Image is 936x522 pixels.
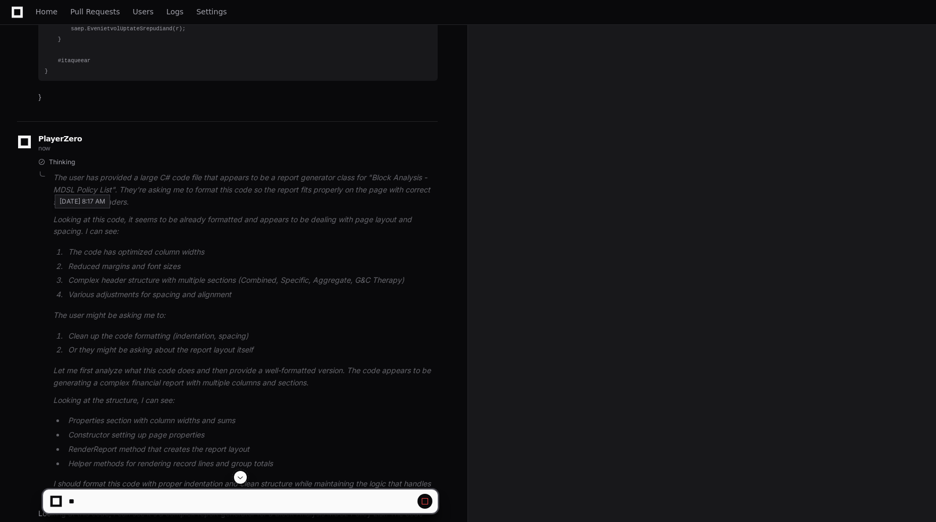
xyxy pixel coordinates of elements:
[65,289,438,301] li: Various adjustments for spacing and alignment
[38,91,438,104] p: }
[38,144,51,152] span: now
[133,9,154,15] span: Users
[65,260,438,273] li: Reduced margins and font sizes
[70,9,120,15] span: Pull Requests
[65,443,438,456] li: RenderReport method that creates the report layout
[53,309,438,322] p: The user might be asking me to:
[55,195,110,208] div: [DATE] 8:17 AM
[38,136,82,142] span: PlayerZero
[65,458,438,470] li: Helper methods for rendering record lines and group totals
[65,274,438,287] li: Complex header structure with multiple sections (Combined, Specific, Aggregate, G&C Therapy)
[49,158,75,166] span: Thinking
[65,415,438,427] li: Properties section with column widths and sums
[65,330,438,342] li: Clean up the code formatting (indentation, spacing)
[53,365,438,389] p: Let me first analyze what this code does and then provide a well-formatted version. The code appe...
[65,344,438,356] li: Or they might be asking about the report layout itself
[53,394,438,407] p: Looking at the structure, I can see:
[65,246,438,258] li: The code has optimized column widths
[53,172,438,208] p: The user has provided a large C# code file that appears to be a report generator class for "Block...
[166,9,183,15] span: Logs
[196,9,227,15] span: Settings
[65,429,438,441] li: Constructor setting up page properties
[36,9,57,15] span: Home
[53,214,438,238] p: Looking at this code, it seems to be already formatted and appears to be dealing with page layout...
